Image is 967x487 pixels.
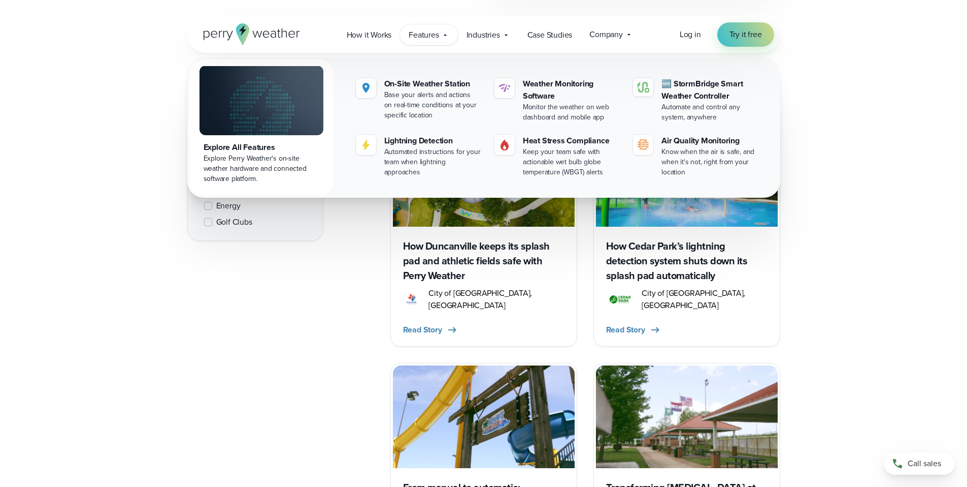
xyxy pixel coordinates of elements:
span: How it Works [347,29,392,41]
a: Weather Monitoring Software Monitor the weather on web dashboard and mobile app [490,74,625,127]
a: Call sales [884,452,955,475]
div: Automate and control any system, anywhere [661,102,759,123]
div: 🆕 StormBridge Smart Weather Controller [661,78,759,102]
div: Explore Perry Weather's on-site weather hardware and connected software platform. [204,154,319,184]
span: City of [GEOGRAPHIC_DATA], [GEOGRAPHIC_DATA] [642,287,767,312]
a: Log in [680,28,701,41]
a: Heat Stress Compliance Keep your team safe with actionable wet bulb globe temperature (WBGT) alerts [490,131,625,181]
h3: How Cedar Park’s lightning detection system shuts down its splash pad automatically [606,239,768,283]
img: aqi-icon.svg [637,139,649,151]
img: lightning-icon.svg [360,139,372,151]
a: Explore All Features Explore Perry Weather's on-site weather hardware and connected software plat... [189,59,334,196]
span: Call sales [908,458,941,470]
span: Try it free [729,28,762,41]
a: Duncanville Splash Pad How Duncanville keeps its splash pad and athletic fields safe with Perry W... [390,122,577,347]
div: Know when the air is safe, and when it's not, right from your location [661,147,759,177]
span: Case Studies [527,29,573,41]
span: Read Story [606,324,645,336]
div: On-Site Weather Station [384,78,482,90]
div: Air Quality Monitoring [661,135,759,147]
div: Keep your team safe with actionable wet bulb globe temperature (WBGT) alerts [523,147,621,177]
div: Heat Stress Compliance [523,135,621,147]
img: Chesterfield Parks and Recreation Featured Image [596,366,778,468]
img: Schaumburg Part District Water Park [393,366,575,468]
span: Energy [216,200,241,212]
a: On-Site Weather Station Base your alerts and actions on real-time conditions at your specific loc... [352,74,486,125]
span: Features [409,29,439,41]
img: City of Cedar Parks Logo [606,293,634,306]
img: software-icon.svg [498,82,511,94]
img: Gas.svg [498,139,511,151]
div: Automated instructions for your team when lightning approaches [384,147,482,177]
a: 🆕 StormBridge Smart Weather Controller Automate and control any system, anywhere [629,74,763,127]
span: Golf Clubs [216,216,252,228]
span: Company [589,28,623,41]
span: Read Story [403,324,442,336]
a: How it Works [338,24,401,45]
button: Read Story [403,324,458,336]
a: How Cedar Park’s lightning detection system shuts down its splash pad automatically City of Cedar... [593,122,780,347]
h3: How Duncanville keeps its splash pad and athletic fields safe with Perry Weather [403,239,564,283]
img: City of Duncanville Logo [403,293,421,306]
div: Weather Monitoring Software [523,78,621,102]
button: Read Story [606,324,661,336]
span: City of [GEOGRAPHIC_DATA], [GEOGRAPHIC_DATA] [428,287,564,312]
span: Industries [466,29,500,41]
a: Air Quality Monitoring Know when the air is safe, and when it's not, right from your location [629,131,763,181]
img: stormbridge-icon-V6.svg [637,82,649,93]
div: Monitor the weather on web dashboard and mobile app [523,102,621,123]
div: Lightning Detection [384,135,482,147]
a: Try it free [717,22,774,47]
a: Case Studies [519,24,581,45]
span: Log in [680,28,701,40]
div: Base your alerts and actions on real-time conditions at your specific location [384,90,482,120]
div: Explore All Features [204,141,319,154]
img: Location.svg [360,82,372,94]
a: Lightning Detection Automated instructions for your team when lightning approaches [352,131,486,181]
